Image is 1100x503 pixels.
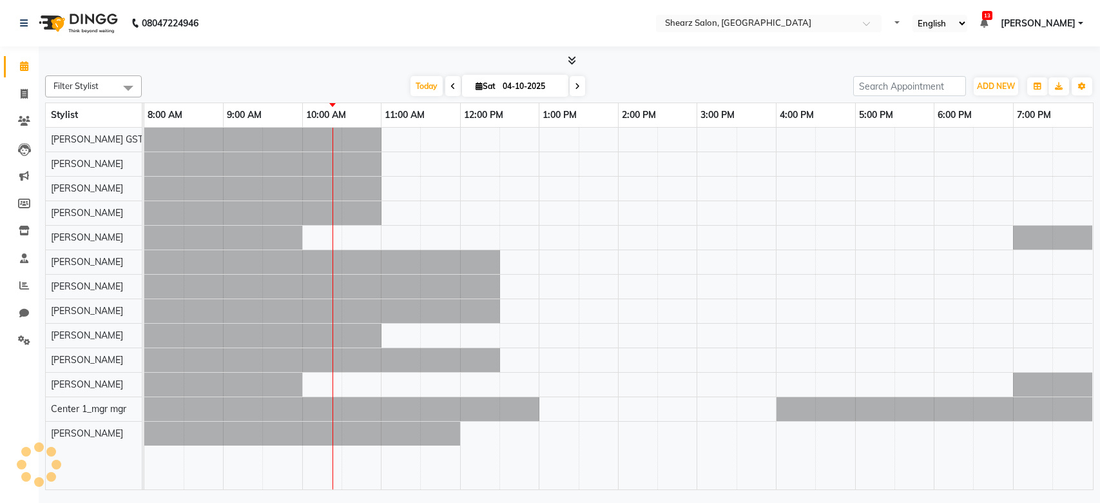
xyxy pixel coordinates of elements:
a: 13 [980,17,988,29]
span: [PERSON_NAME] [51,428,123,439]
a: 2:00 PM [619,106,659,124]
span: [PERSON_NAME] [1001,17,1076,30]
span: [PERSON_NAME] [51,354,123,366]
a: 3:00 PM [697,106,738,124]
a: 6:00 PM [934,106,975,124]
a: 12:00 PM [461,106,507,124]
a: 5:00 PM [856,106,896,124]
a: 10:00 AM [303,106,349,124]
input: Search Appointment [853,76,966,96]
span: Stylist [51,109,78,121]
span: Sat [472,81,499,91]
input: 2025-10-04 [499,77,563,96]
span: [PERSON_NAME] [51,330,123,341]
span: [PERSON_NAME] [51,182,123,194]
a: 1:00 PM [539,106,580,124]
a: 4:00 PM [777,106,817,124]
span: [PERSON_NAME] [51,207,123,219]
span: [PERSON_NAME] [51,305,123,317]
span: Today [410,76,443,96]
span: [PERSON_NAME] [51,158,123,170]
span: [PERSON_NAME] [51,256,123,268]
span: Center 1_mgr mgr [51,403,126,415]
span: Filter Stylist [53,81,99,91]
span: [PERSON_NAME] GSTIN - 21123 [51,133,187,145]
span: [PERSON_NAME] [51,281,123,292]
span: [PERSON_NAME] [51,232,123,243]
a: 8:00 AM [144,106,186,124]
b: 08047224946 [142,5,198,41]
span: ADD NEW [977,81,1015,91]
button: ADD NEW [974,77,1018,95]
a: 11:00 AM [381,106,428,124]
span: 13 [982,11,992,20]
img: logo [33,5,121,41]
span: [PERSON_NAME] [51,379,123,390]
a: 9:00 AM [224,106,265,124]
a: 7:00 PM [1014,106,1054,124]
